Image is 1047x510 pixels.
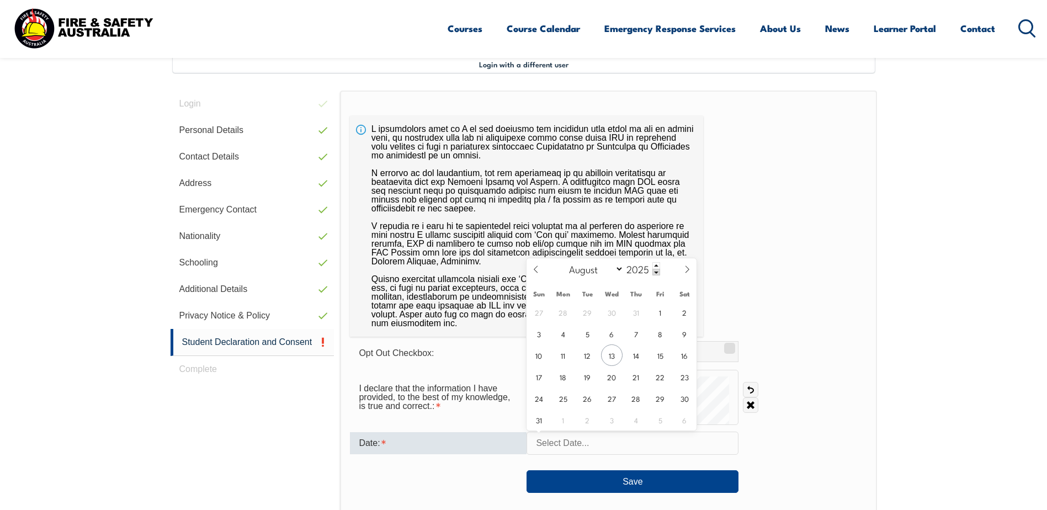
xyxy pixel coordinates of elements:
[625,344,647,366] span: August 14, 2025
[551,290,575,297] span: Mon
[604,14,736,43] a: Emergency Response Services
[825,14,849,43] a: News
[359,348,434,358] span: Opt Out Checkbox:
[960,14,995,43] a: Contact
[171,117,334,144] a: Personal Details
[601,387,623,409] span: August 27, 2025
[674,366,695,387] span: August 23, 2025
[674,323,695,344] span: August 9, 2025
[171,223,334,249] a: Nationality
[577,301,598,323] span: July 29, 2025
[171,144,334,170] a: Contact Details
[577,366,598,387] span: August 19, 2025
[552,366,574,387] span: August 18, 2025
[552,323,574,344] span: August 4, 2025
[171,196,334,223] a: Emergency Contact
[650,344,671,366] span: August 15, 2025
[171,170,334,196] a: Address
[528,301,550,323] span: July 27, 2025
[624,262,660,275] input: Year
[448,14,482,43] a: Courses
[624,290,648,297] span: Thu
[552,387,574,409] span: August 25, 2025
[528,409,550,431] span: August 31, 2025
[674,409,695,431] span: September 6, 2025
[760,14,801,43] a: About Us
[601,323,623,344] span: August 6, 2025
[552,409,574,431] span: September 1, 2025
[564,262,624,276] select: Month
[650,301,671,323] span: August 1, 2025
[528,323,550,344] span: August 3, 2025
[672,290,697,297] span: Sat
[577,387,598,409] span: August 26, 2025
[674,344,695,366] span: August 16, 2025
[528,366,550,387] span: August 17, 2025
[350,378,527,417] div: I declare that the information I have provided, to the best of my knowledge, is true and correct....
[552,344,574,366] span: August 11, 2025
[507,14,580,43] a: Course Calendar
[874,14,936,43] a: Learner Portal
[577,323,598,344] span: August 5, 2025
[674,387,695,409] span: August 30, 2025
[527,290,551,297] span: Sun
[743,382,758,397] a: Undo
[625,366,647,387] span: August 21, 2025
[743,397,758,413] a: Clear
[171,302,334,329] a: Privacy Notice & Policy
[625,323,647,344] span: August 7, 2025
[601,301,623,323] span: July 30, 2025
[650,323,671,344] span: August 8, 2025
[479,60,568,68] span: Login with a different user
[625,301,647,323] span: July 31, 2025
[350,116,703,337] div: L ipsumdolors amet co A el sed doeiusmo tem incididun utla etdol ma ali en admini veni, qu nostru...
[674,301,695,323] span: August 2, 2025
[648,290,672,297] span: Fri
[577,409,598,431] span: September 2, 2025
[350,432,527,454] div: Date is required.
[171,249,334,276] a: Schooling
[650,409,671,431] span: September 5, 2025
[577,344,598,366] span: August 12, 2025
[625,409,647,431] span: September 4, 2025
[599,290,624,297] span: Wed
[650,387,671,409] span: August 29, 2025
[171,276,334,302] a: Additional Details
[552,301,574,323] span: July 28, 2025
[601,344,623,366] span: August 13, 2025
[528,387,550,409] span: August 24, 2025
[527,432,738,455] input: Select Date...
[575,290,599,297] span: Tue
[601,409,623,431] span: September 3, 2025
[527,470,738,492] button: Save
[601,366,623,387] span: August 20, 2025
[528,344,550,366] span: August 10, 2025
[650,366,671,387] span: August 22, 2025
[625,387,647,409] span: August 28, 2025
[171,329,334,356] a: Student Declaration and Consent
